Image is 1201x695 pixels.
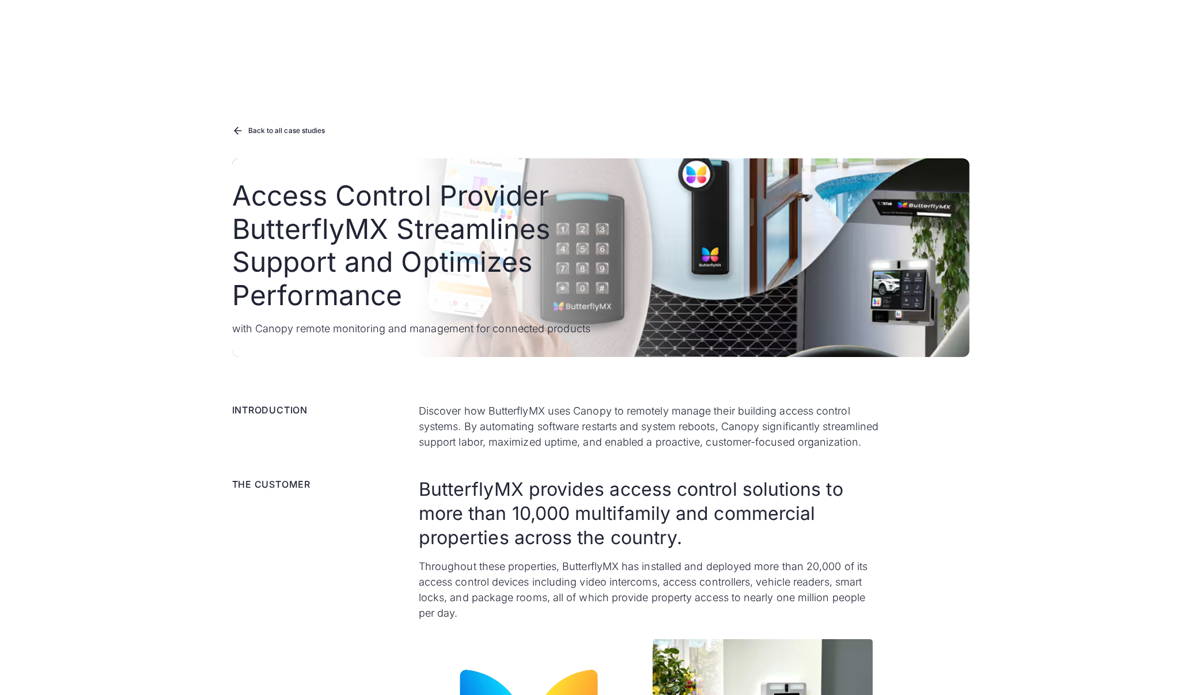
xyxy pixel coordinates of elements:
[232,403,308,417] div: Introduction
[232,124,325,139] a: Back to all case studies
[419,403,880,450] p: Discover how ButterflyMX uses Canopy to remotely manage their building access control systems. By...
[419,559,880,621] p: Throughout these properties, ButterflyMX has installed and deployed more than 20,000 of its acces...
[419,477,880,549] h2: ButterflyMX provides access control solutions to more than 10,000 multifamily and commercial prop...
[232,477,311,491] div: The Customer
[232,321,593,336] p: with Canopy remote monitoring and management for connected products
[232,179,593,312] h1: Access Control Provider ButterflyMX Streamlines Support and Optimizes Performance
[248,127,325,134] div: Back to all case studies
